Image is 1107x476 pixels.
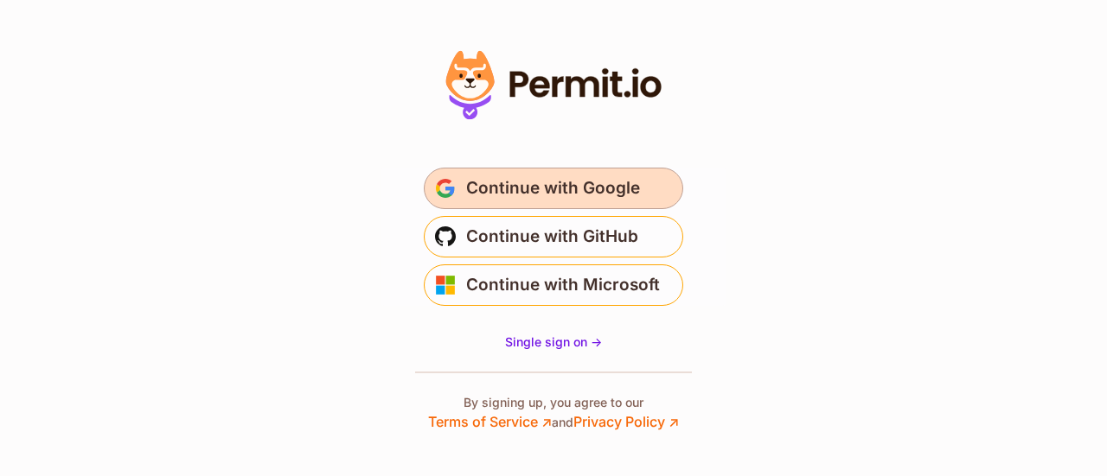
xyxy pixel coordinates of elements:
[424,168,683,209] button: Continue with Google
[466,271,660,299] span: Continue with Microsoft
[428,413,552,430] a: Terms of Service ↗
[466,223,638,251] span: Continue with GitHub
[424,264,683,306] button: Continue with Microsoft
[505,333,602,351] a: Single sign on ->
[428,394,679,432] p: By signing up, you agree to our and
[505,334,602,349] span: Single sign on ->
[573,413,679,430] a: Privacy Policy ↗
[424,216,683,257] button: Continue with GitHub
[466,175,640,202] span: Continue with Google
